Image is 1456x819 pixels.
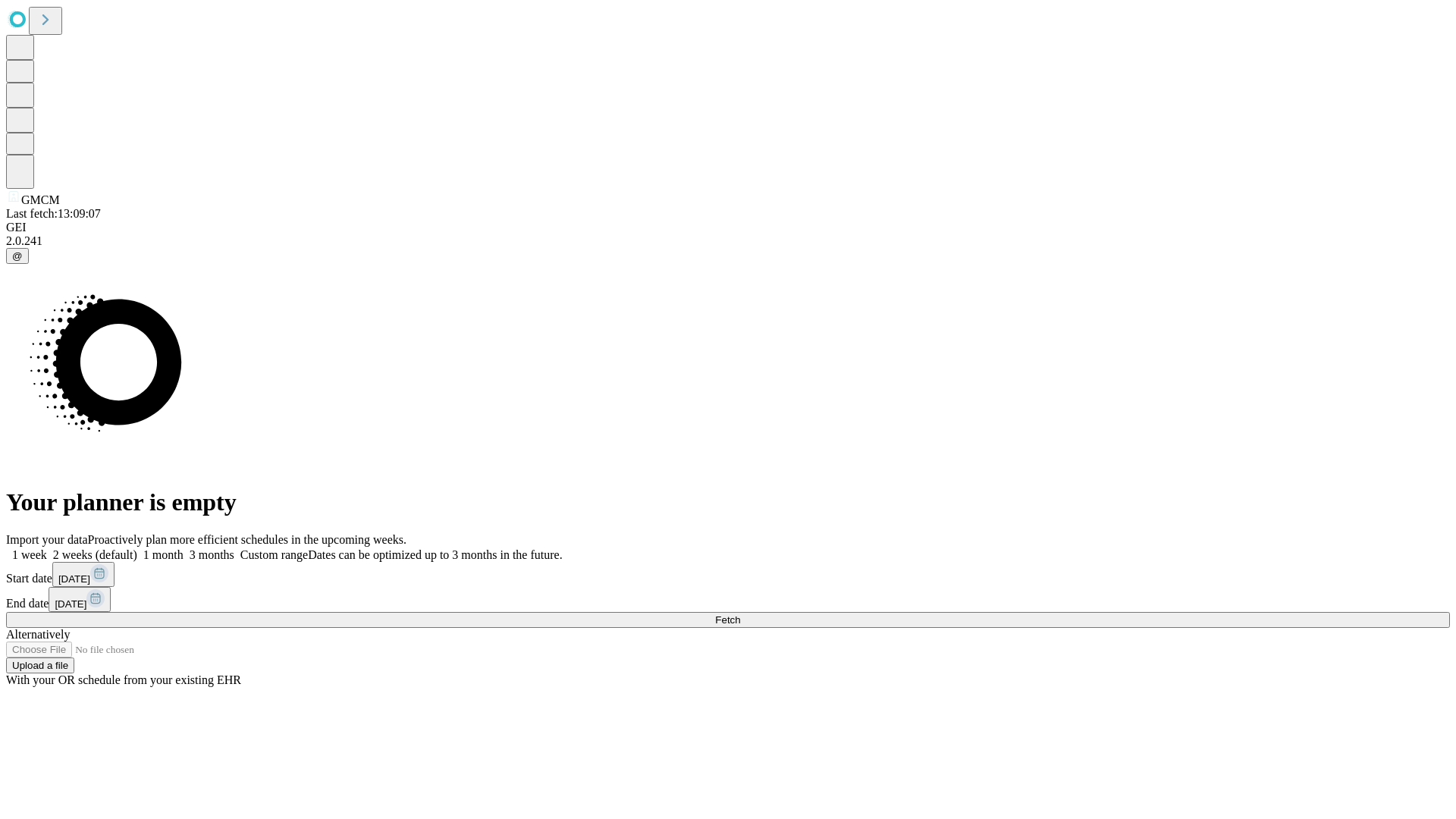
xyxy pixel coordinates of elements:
[12,250,23,262] span: @
[88,533,406,546] span: Proactively plan more efficient schedules in the upcoming weeks.
[6,234,1450,248] div: 2.0.241
[6,587,1450,612] div: End date
[6,612,1450,628] button: Fetch
[52,562,115,587] button: [DATE]
[49,587,111,612] button: [DATE]
[21,193,60,206] span: GMCM
[715,614,740,626] span: Fetch
[6,562,1450,587] div: Start date
[6,221,1450,234] div: GEI
[55,598,86,610] span: [DATE]
[6,248,29,264] button: @
[143,548,184,561] span: 1 month
[190,548,234,561] span: 3 months
[308,548,562,561] span: Dates can be optimized up to 3 months in the future.
[53,548,137,561] span: 2 weeks (default)
[6,533,88,546] span: Import your data
[6,488,1450,516] h1: Your planner is empty
[240,548,308,561] span: Custom range
[6,673,241,686] span: With your OR schedule from your existing EHR
[58,573,90,585] span: [DATE]
[6,628,70,641] span: Alternatively
[12,548,47,561] span: 1 week
[6,657,74,673] button: Upload a file
[6,207,101,220] span: Last fetch: 13:09:07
